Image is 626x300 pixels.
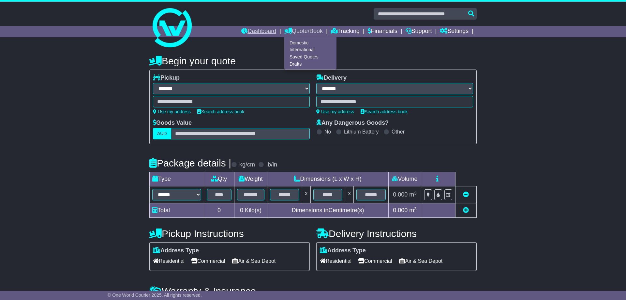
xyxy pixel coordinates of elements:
[285,39,336,46] a: Domestic
[153,247,199,254] label: Address Type
[108,292,202,298] span: © One World Courier 2025. All rights reserved.
[393,191,408,198] span: 0.000
[150,203,204,218] td: Total
[153,128,171,139] label: AUD
[361,109,408,114] a: Search address book
[240,207,243,213] span: 0
[331,26,360,37] a: Tracking
[393,207,408,213] span: 0.000
[344,129,379,135] label: Lithium Battery
[320,247,366,254] label: Address Type
[285,54,336,61] a: Saved Quotes
[150,172,204,186] td: Type
[285,60,336,68] a: Drafts
[149,286,477,296] h4: Warranty & Insurance
[153,74,180,82] label: Pickup
[392,129,405,135] label: Other
[409,207,417,213] span: m
[320,256,351,266] span: Residential
[204,172,234,186] td: Qty
[234,172,267,186] td: Weight
[267,172,388,186] td: Dimensions (L x W x H)
[316,228,477,239] h4: Delivery Instructions
[406,26,432,37] a: Support
[463,191,469,198] a: Remove this item
[368,26,397,37] a: Financials
[316,74,347,82] label: Delivery
[345,186,354,203] td: x
[324,129,331,135] label: No
[197,109,244,114] a: Search address book
[388,172,421,186] td: Volume
[153,256,185,266] span: Residential
[149,55,477,66] h4: Begin your quote
[232,256,276,266] span: Air & Sea Depot
[191,256,225,266] span: Commercial
[153,119,192,127] label: Goods Value
[204,203,234,218] td: 0
[241,26,276,37] a: Dashboard
[267,203,388,218] td: Dimensions in Centimetre(s)
[234,203,267,218] td: Kilo(s)
[409,191,417,198] span: m
[440,26,469,37] a: Settings
[358,256,392,266] span: Commercial
[316,109,354,114] a: Use my address
[266,161,277,168] label: lb/in
[316,119,389,127] label: Any Dangerous Goods?
[414,206,417,211] sup: 3
[284,37,336,70] div: Quote/Book
[239,161,255,168] label: kg/cm
[285,46,336,54] a: International
[149,158,231,168] h4: Package details |
[399,256,443,266] span: Air & Sea Depot
[463,207,469,213] a: Add new item
[284,26,323,37] a: Quote/Book
[149,228,310,239] h4: Pickup Instructions
[414,191,417,196] sup: 3
[302,186,310,203] td: x
[153,109,191,114] a: Use my address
